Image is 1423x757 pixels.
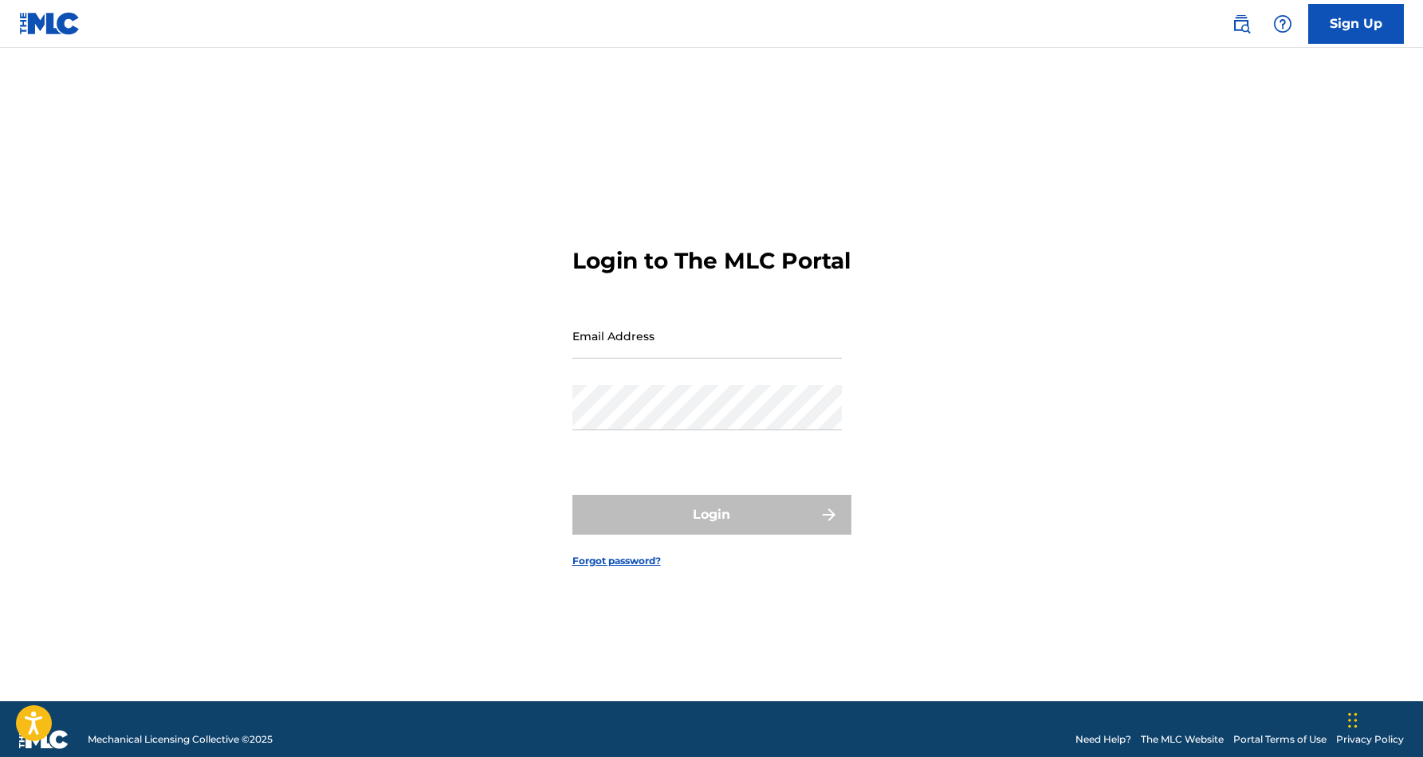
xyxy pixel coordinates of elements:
a: Need Help? [1075,732,1131,747]
a: Sign Up [1308,4,1404,44]
img: search [1232,14,1251,33]
a: Portal Terms of Use [1233,732,1327,747]
a: Public Search [1225,8,1257,40]
img: help [1273,14,1292,33]
span: Mechanical Licensing Collective © 2025 [88,732,273,747]
h3: Login to The MLC Portal [572,247,851,275]
img: MLC Logo [19,12,81,35]
img: logo [19,730,69,749]
div: Help [1267,8,1299,40]
a: Privacy Policy [1336,732,1404,747]
a: Forgot password? [572,554,661,568]
a: The MLC Website [1141,732,1224,747]
div: Drag [1348,696,1358,744]
iframe: Chat Widget [1343,681,1423,757]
